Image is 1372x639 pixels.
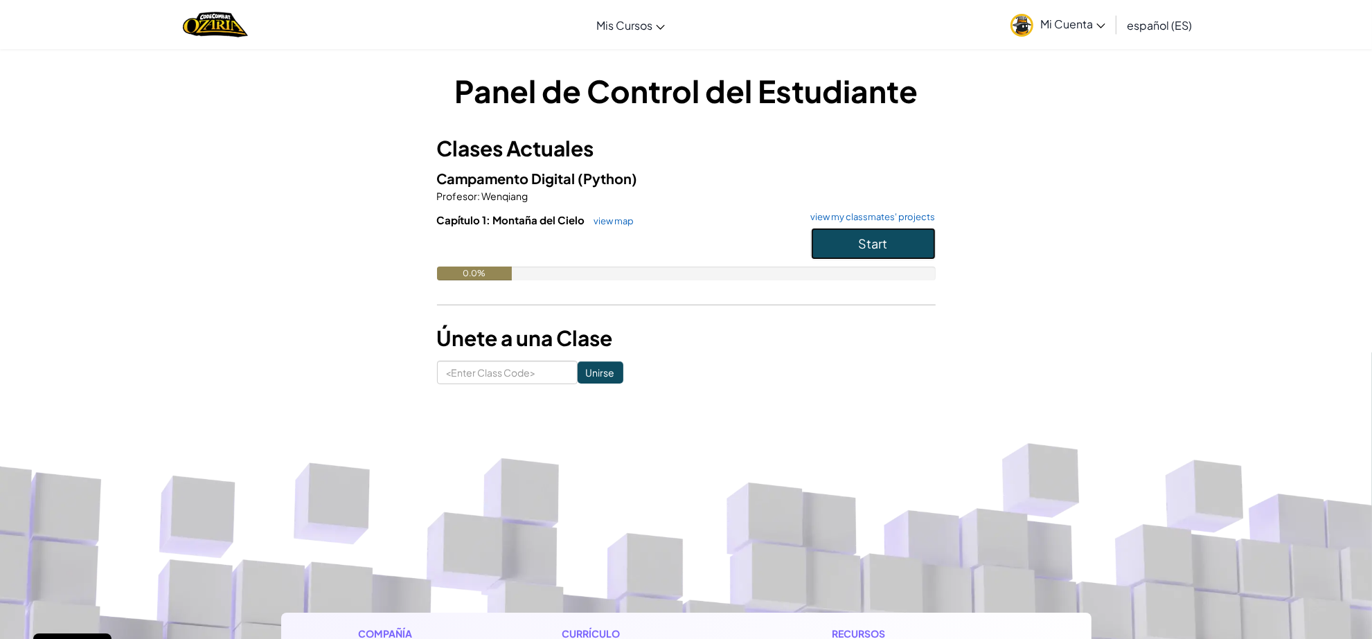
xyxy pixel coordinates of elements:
[578,361,623,384] input: Unirse
[481,190,528,202] span: Wenqiang
[1121,6,1200,44] a: español (ES)
[183,10,247,39] img: Home
[437,213,587,226] span: Capítulo 1: Montaña del Cielo
[437,267,512,280] div: 0.0%
[437,190,478,202] span: Profesor
[859,235,888,251] span: Start
[589,6,672,44] a: Mis Cursos
[437,133,936,164] h3: Clases Actuales
[1004,3,1112,46] a: Mi Cuenta
[1040,17,1105,31] span: Mi Cuenta
[811,228,936,260] button: Start
[1010,14,1033,37] img: avatar
[437,170,578,187] span: Campamento Digital
[578,170,638,187] span: (Python)
[437,69,936,112] h1: Panel de Control del Estudiante
[437,323,936,354] h3: Únete a una Clase
[183,10,247,39] a: Ozaria by CodeCombat logo
[587,215,634,226] a: view map
[478,190,481,202] span: :
[804,213,936,222] a: view my classmates' projects
[1128,18,1193,33] span: español (ES)
[596,18,652,33] span: Mis Cursos
[437,361,578,384] input: <Enter Class Code>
